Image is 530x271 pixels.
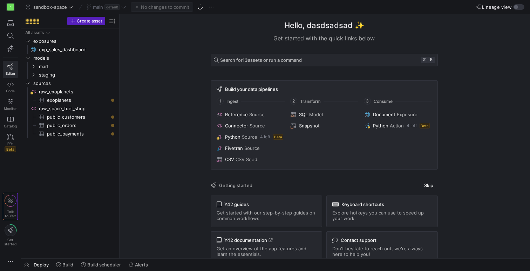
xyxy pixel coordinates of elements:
span: Explore hotkeys you can use to speed up your work. [332,210,432,221]
button: ConnectorSource [215,121,285,130]
kbd: ⌘ [421,57,428,63]
span: Deploy [34,262,49,267]
div: Get started with the quick links below [211,34,438,42]
a: exp_sales_dashboard​​​​​ [24,45,116,54]
div: Press SPACE to select this row. [24,104,116,113]
button: CSVCSV Seed [215,155,285,164]
span: Source [244,145,260,151]
span: Catalog [4,124,17,128]
kbd: k [428,57,435,63]
button: Getstarted [3,222,18,249]
span: Python [225,134,240,140]
button: PythonSource4 leftBeta [215,133,285,141]
span: Get an overview of the app features and learn the essentials. [217,246,316,257]
span: Fivetran [225,145,243,151]
span: Create asset [77,19,102,24]
span: Build your data pipelines [225,86,278,92]
a: Talkto Y42 [3,193,18,220]
span: Snapshot [299,123,320,128]
div: Press SPACE to select this row. [24,54,116,62]
span: Beta [5,146,16,152]
span: Talk to Y42 [5,210,16,218]
div: Press SPACE to select this row. [24,121,116,130]
span: Keyboard shortcuts [341,201,384,207]
span: Connector [225,123,248,128]
span: Document [373,112,395,117]
span: raw_space_fuel_shop​​​​​​​​ [39,105,115,113]
span: Getting started [219,183,252,188]
button: ReferenceSource [215,110,285,119]
a: public_orders​​​​​​​​​ [24,121,116,130]
button: sandbox-space [24,2,75,12]
span: Lineage view [482,4,512,10]
a: raw_space_fuel_shop​​​​​​​​ [24,104,116,113]
span: Source [250,123,265,128]
span: Action [390,123,404,128]
span: models [33,54,115,62]
span: public_payments​​​​​​​​​ [47,130,108,138]
button: Search for13assets or run a command⌘k [211,54,438,66]
a: Editor [3,61,18,78]
span: Beta [273,134,283,140]
span: Model [309,112,323,117]
span: exposures [33,37,115,45]
div: All assets [25,30,44,35]
span: Monitor [4,106,17,111]
strong: 13 [243,57,248,63]
span: CSV Seed [236,157,257,162]
span: CSV [225,157,234,162]
span: Reference [225,112,248,117]
div: Press SPACE to select this row. [24,130,116,138]
span: Editor [6,71,15,75]
button: Skip [420,181,438,190]
span: public_orders​​​​​​​​​ [47,121,108,130]
span: Python [373,123,388,128]
button: FivetranSource [215,144,285,152]
span: Beta [420,123,430,128]
span: PRs [7,141,13,146]
button: Build scheduler [78,259,124,271]
a: Catalog [3,113,18,131]
span: Code [6,89,15,93]
span: Search for assets or run a command [220,57,302,63]
span: Skip [424,183,433,188]
button: PythonAction4 leftBeta [363,121,433,130]
button: Create asset [67,17,105,25]
span: Get started [4,238,16,246]
a: raw_exoplanets​​​​​​​​ [24,87,116,96]
span: public_customers​​​​​​​​​ [47,113,108,121]
span: exp_sales_dashboard​​​​​ [39,46,108,54]
button: Snapshot [289,121,359,130]
span: raw_exoplanets​​​​​​​​ [39,88,115,96]
span: Don't hesitate to reach out, we're always here to help you! [332,246,432,257]
a: public_payments​​​​​​​​​ [24,130,116,138]
a: Monitor [3,96,18,113]
div: Press SPACE to select this row. [24,45,116,54]
span: 4 left [407,123,417,128]
button: SQLModel [289,110,359,119]
span: Contact support [341,237,376,243]
a: P [3,1,18,13]
div: Press SPACE to select this row. [24,28,116,37]
span: Exposure [397,112,417,117]
span: exoplanets​​​​​​​​​ [47,96,108,104]
button: Build [53,259,76,271]
span: Y42 documentation [224,237,273,243]
a: exoplanets​​​​​​​​​ [24,96,116,104]
div: Press SPACE to select this row. [24,87,116,96]
div: Press SPACE to select this row. [24,79,116,87]
span: mart [39,62,115,71]
button: DocumentExposure [363,110,433,119]
span: staging [39,71,115,79]
a: Code [3,78,18,96]
a: Y42 documentationGet an overview of the app features and learn the essentials. [211,231,322,263]
span: SQL [299,112,308,117]
div: Press SPACE to select this row. [24,37,116,45]
a: PRsBeta [3,131,18,155]
div: Press SPACE to select this row. [24,113,116,121]
span: Source [249,112,265,117]
h1: Hello, dasdsadsad ✨ [284,20,364,31]
span: Source [242,134,257,140]
span: Build scheduler [87,262,121,267]
span: sources [33,79,115,87]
